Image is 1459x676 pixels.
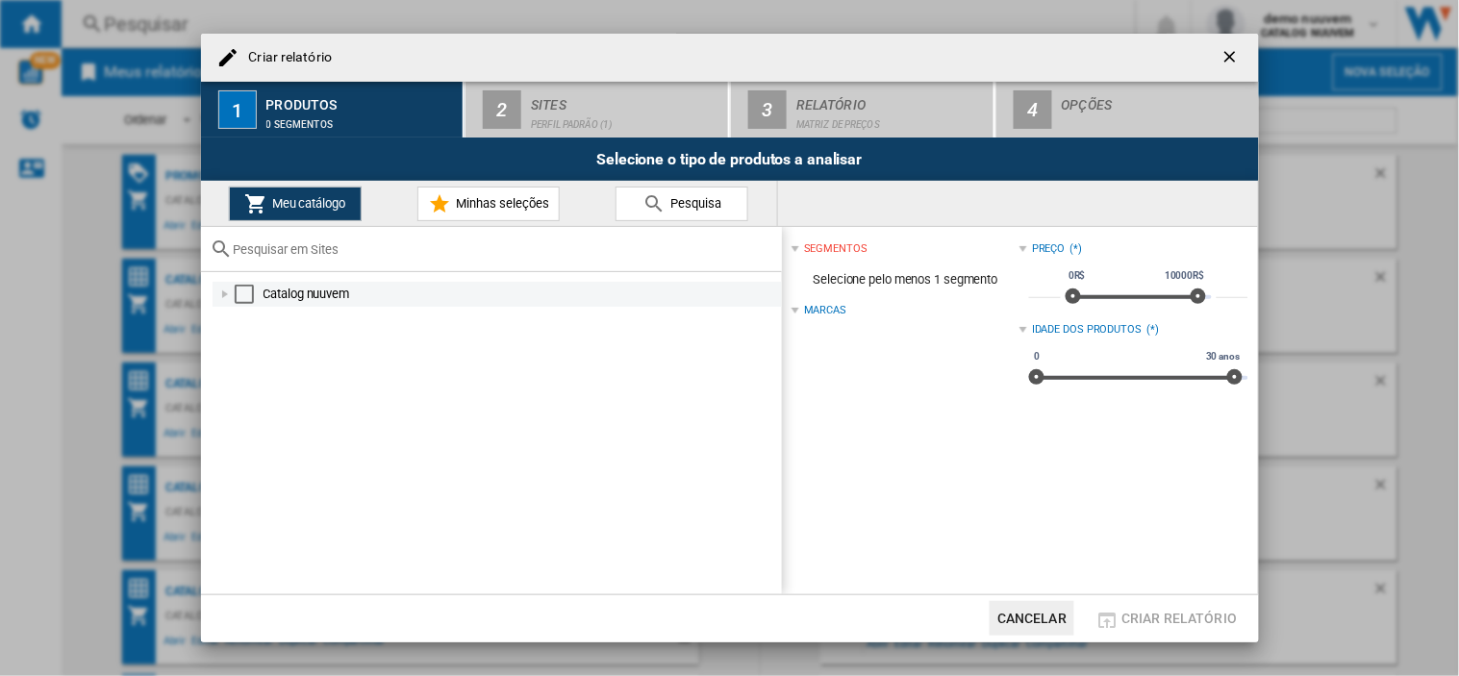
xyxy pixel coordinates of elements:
div: segmentos [804,241,868,257]
button: Pesquisa [616,187,748,221]
div: Selecione o tipo de produtos a analisar [201,138,1259,181]
span: Meu catálogo [267,196,346,211]
div: Perfil padrão (1) [531,110,720,130]
span: 10000R$ [1162,268,1207,284]
span: Criar relatório [1121,611,1237,626]
input: Pesquisar em Sites [234,242,772,257]
div: Catalog nuuvem [264,285,779,304]
div: Marcas [804,303,846,318]
span: 30 anos [1203,349,1243,364]
div: Idade dos produtos [1032,322,1142,338]
span: Selecione pelo menos 1 segmento [792,262,1019,298]
div: Preço [1032,241,1066,257]
button: getI18NText('BUTTONS.CLOSE_DIALOG') [1213,38,1251,77]
button: 2 Sites Perfil padrão (1) [465,82,730,138]
button: Cancelar [990,601,1074,636]
button: Minhas seleções [417,187,560,221]
span: Minhas seleções [451,196,549,211]
ng-md-icon: getI18NText('BUTTONS.CLOSE_DIALOG') [1220,47,1244,70]
div: Matriz de preços [796,110,986,130]
div: Relatório [796,89,986,110]
div: Opções [1062,89,1251,110]
div: 4 [1014,90,1052,129]
button: Meu catálogo [229,187,362,221]
div: Sites [531,89,720,110]
div: 2 [483,90,521,129]
h4: Criar relatório [239,48,333,67]
div: Produtos [266,89,456,110]
md-checkbox: Select [235,285,264,304]
button: 1 Produtos 0 segmentos [201,82,465,138]
span: 0R$ [1066,268,1089,284]
div: 3 [748,90,787,129]
span: Pesquisa [666,196,721,211]
span: 0 [1031,349,1043,364]
div: 0 segmentos [266,110,456,130]
button: Criar relatório [1090,601,1243,636]
button: 3 Relatório Matriz de preços [731,82,995,138]
button: 4 Opções [996,82,1259,138]
div: 1 [218,90,257,129]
